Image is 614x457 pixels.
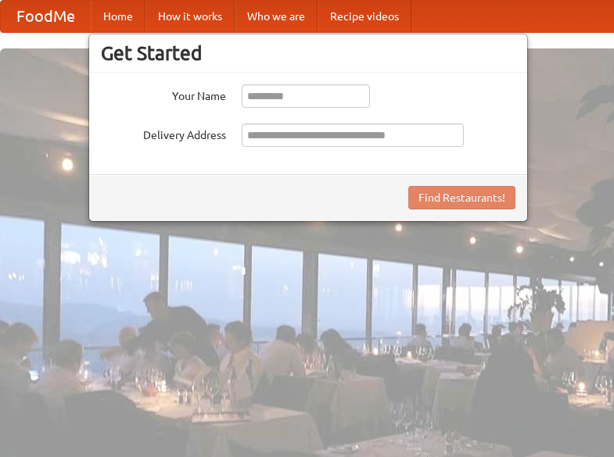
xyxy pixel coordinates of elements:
[101,41,515,65] h3: Get Started
[91,1,145,32] a: Home
[1,1,91,32] a: FoodMe
[101,84,226,104] label: Your Name
[101,123,226,143] label: Delivery Address
[145,1,235,32] a: How it works
[408,186,515,209] button: Find Restaurants!
[318,1,411,32] a: Recipe videos
[235,1,318,32] a: Who we are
